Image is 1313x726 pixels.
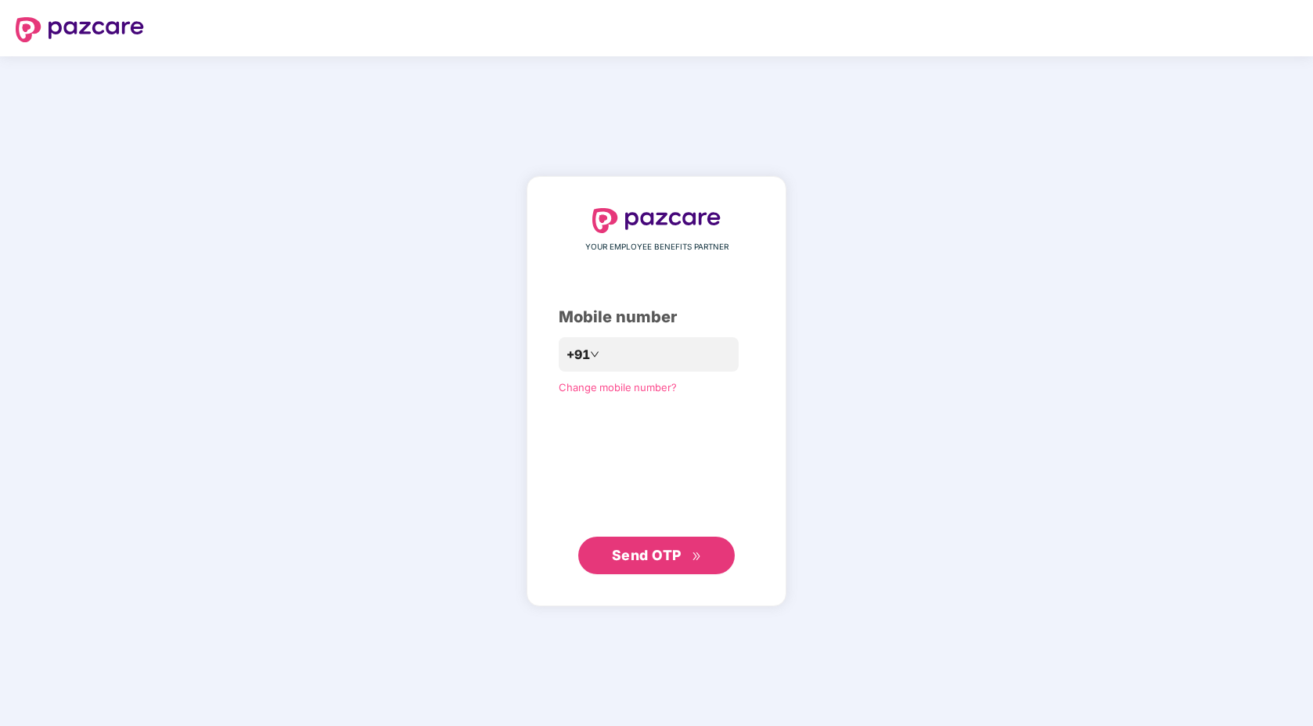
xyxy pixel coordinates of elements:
a: Change mobile number? [559,381,677,394]
span: down [590,350,599,359]
span: YOUR EMPLOYEE BENEFITS PARTNER [585,241,728,253]
span: double-right [692,552,702,562]
img: logo [16,17,144,42]
div: Mobile number [559,305,754,329]
button: Send OTPdouble-right [578,537,735,574]
span: +91 [567,345,590,365]
span: Send OTP [612,547,682,563]
img: logo [592,208,721,233]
